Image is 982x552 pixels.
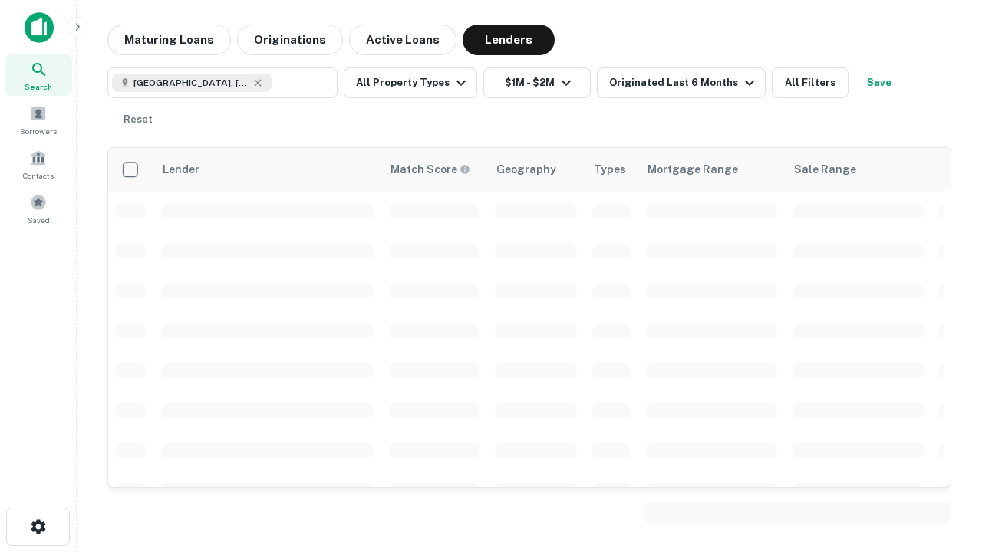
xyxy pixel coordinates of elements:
[5,143,72,185] a: Contacts
[648,160,738,179] div: Mortgage Range
[349,25,456,55] button: Active Loans
[463,25,555,55] button: Lenders
[487,148,585,191] th: Geography
[905,380,982,454] iframe: Chat Widget
[107,25,231,55] button: Maturing Loans
[133,76,249,90] span: [GEOGRAPHIC_DATA], [GEOGRAPHIC_DATA], [GEOGRAPHIC_DATA]
[237,25,343,55] button: Originations
[585,148,638,191] th: Types
[25,80,52,93] span: Search
[794,160,856,179] div: Sale Range
[5,54,72,96] a: Search
[390,161,470,178] div: Capitalize uses an advanced AI algorithm to match your search with the best lender. The match sco...
[5,188,72,229] a: Saved
[153,148,381,191] th: Lender
[25,12,54,43] img: capitalize-icon.png
[5,99,72,140] a: Borrowers
[496,160,556,179] div: Geography
[390,161,467,178] h6: Match Score
[594,160,626,179] div: Types
[23,169,54,182] span: Contacts
[772,67,849,98] button: All Filters
[785,148,931,191] th: Sale Range
[638,148,785,191] th: Mortgage Range
[114,104,163,135] button: Reset
[609,74,759,92] div: Originated Last 6 Months
[28,214,50,226] span: Saved
[855,67,904,98] button: Save your search to get updates of matches that match your search criteria.
[483,67,591,98] button: $1M - $2M
[163,160,199,179] div: Lender
[597,67,766,98] button: Originated Last 6 Months
[344,67,477,98] button: All Property Types
[20,125,57,137] span: Borrowers
[381,148,487,191] th: Capitalize uses an advanced AI algorithm to match your search with the best lender. The match sco...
